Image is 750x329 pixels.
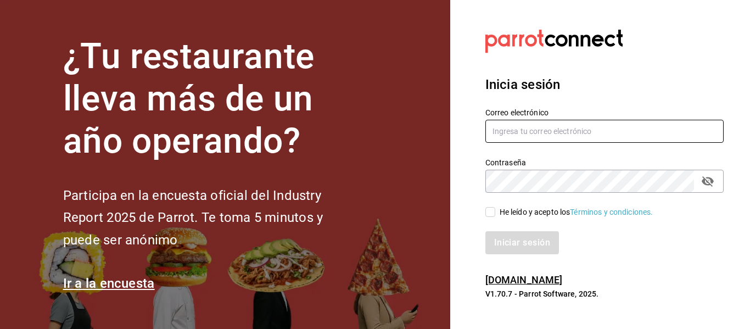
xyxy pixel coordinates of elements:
label: Correo electrónico [485,109,724,116]
h2: Participa en la encuesta oficial del Industry Report 2025 de Parrot. Te toma 5 minutos y puede se... [63,185,360,252]
div: He leído y acepto los [500,207,653,218]
p: V1.70.7 - Parrot Software, 2025. [485,288,724,299]
h1: ¿Tu restaurante lleva más de un año operando? [63,36,360,162]
h3: Inicia sesión [485,75,724,94]
input: Ingresa tu correo electrónico [485,120,724,143]
label: Contraseña [485,159,724,166]
button: passwordField [698,172,717,191]
a: Términos y condiciones. [570,208,653,216]
a: [DOMAIN_NAME] [485,274,563,286]
a: Ir a la encuesta [63,276,155,291]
